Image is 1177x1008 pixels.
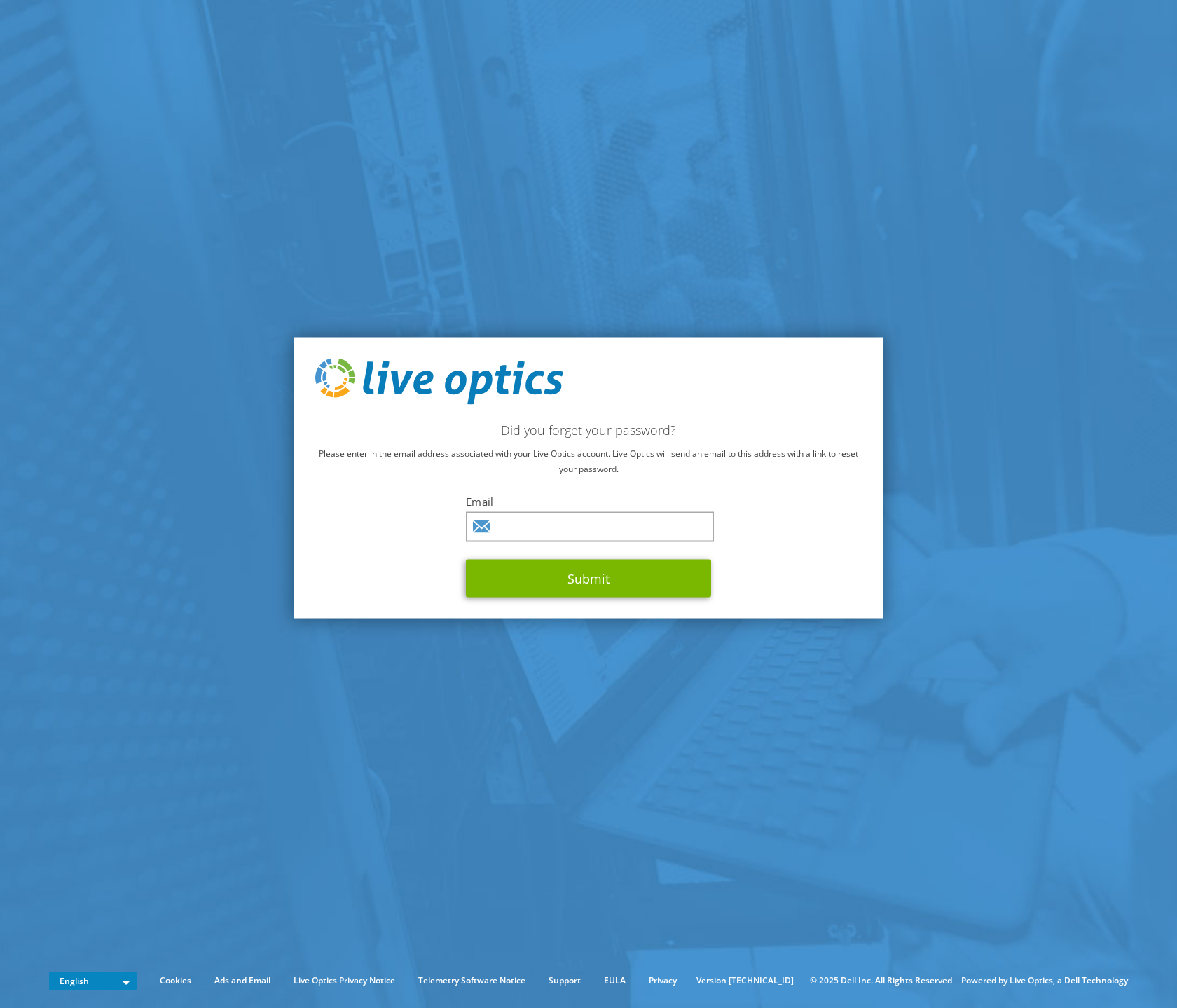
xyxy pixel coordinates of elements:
label: Email [466,494,711,508]
a: Ads and Email [204,973,281,988]
img: live_optics_svg.svg [315,359,563,405]
a: Privacy [638,973,687,988]
a: Cookies [149,973,202,988]
h2: Did you forget your password? [315,422,862,437]
a: EULA [593,973,636,988]
p: Please enter in the email address associated with your Live Optics account. Live Optics will send... [315,446,862,476]
li: © 2025 Dell Inc. All Rights Reserved [803,973,959,988]
li: Powered by Live Optics, a Dell Technology [961,973,1128,988]
button: Submit [466,559,711,597]
a: Telemetry Software Notice [408,973,536,988]
li: Version [TECHNICAL_ID] [689,973,801,988]
a: Live Optics Privacy Notice [283,973,406,988]
a: Support [538,973,591,988]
